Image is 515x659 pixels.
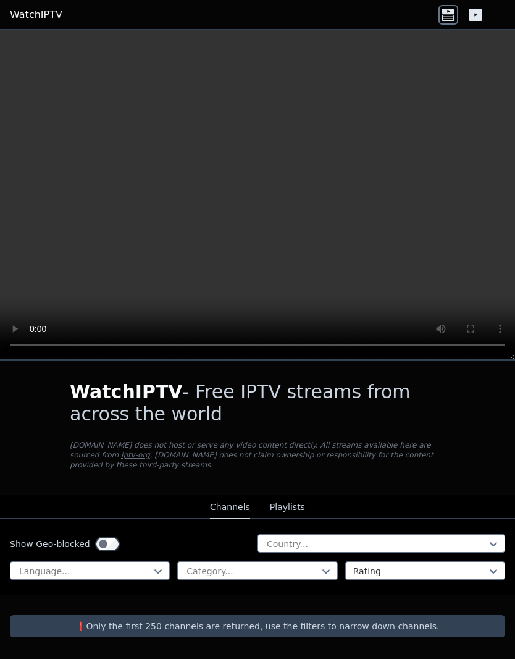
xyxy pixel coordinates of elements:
a: iptv-org [121,451,150,459]
button: Channels [210,496,250,519]
button: Playlists [270,496,305,519]
h1: - Free IPTV streams from across the world [70,381,445,425]
p: ❗️Only the first 250 channels are returned, use the filters to narrow down channels. [15,620,500,632]
span: WatchIPTV [70,381,183,402]
a: WatchIPTV [10,7,62,22]
label: Show Geo-blocked [10,538,90,550]
p: [DOMAIN_NAME] does not host or serve any video content directly. All streams available here are s... [70,440,445,470]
